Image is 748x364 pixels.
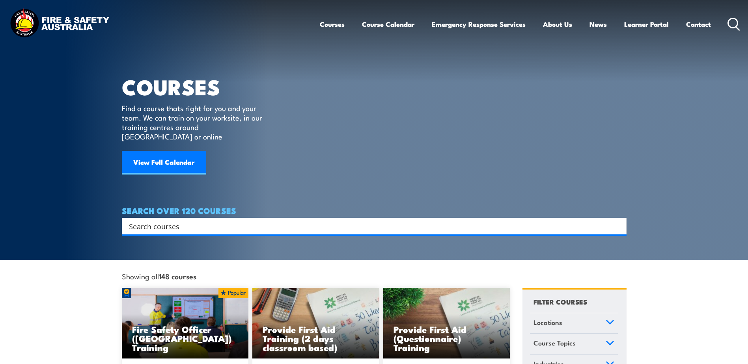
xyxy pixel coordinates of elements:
[686,14,711,35] a: Contact
[533,296,587,307] h4: FILTER COURSES
[122,103,266,141] p: Find a course thats right for you and your team. We can train on your worksite, in our training c...
[383,288,510,359] img: Mental Health First Aid Training (Standard) – Blended Classroom
[530,334,618,354] a: Course Topics
[432,14,526,35] a: Emergency Response Services
[383,288,510,359] a: Provide First Aid (Questionnaire) Training
[613,221,624,232] button: Search magnifier button
[159,271,196,281] strong: 148 courses
[252,288,379,359] img: Mental Health First Aid Training (Standard) – Classroom
[122,288,249,359] img: Fire Safety Advisor
[394,325,500,352] h3: Provide First Aid (Questionnaire) Training
[530,313,618,334] a: Locations
[122,288,249,359] a: Fire Safety Officer ([GEOGRAPHIC_DATA]) Training
[122,77,274,96] h1: COURSES
[533,317,562,328] span: Locations
[263,325,369,352] h3: Provide First Aid Training (2 days classroom based)
[362,14,414,35] a: Course Calendar
[122,272,196,280] span: Showing all
[589,14,607,35] a: News
[624,14,669,35] a: Learner Portal
[122,206,627,215] h4: SEARCH OVER 120 COURSES
[320,14,345,35] a: Courses
[131,221,611,232] form: Search form
[132,325,239,352] h3: Fire Safety Officer ([GEOGRAPHIC_DATA]) Training
[252,288,379,359] a: Provide First Aid Training (2 days classroom based)
[533,338,576,348] span: Course Topics
[129,220,609,232] input: Search input
[122,151,206,175] a: View Full Calendar
[543,14,572,35] a: About Us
